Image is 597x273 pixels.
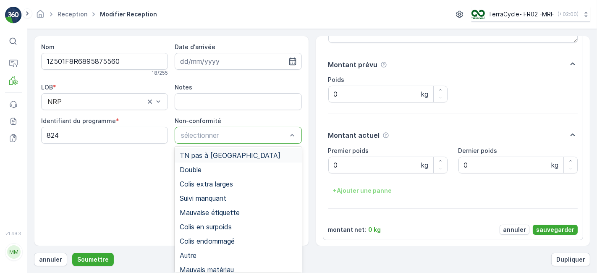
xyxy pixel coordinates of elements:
span: Suivi manquant [180,194,226,202]
label: LOB [41,84,53,91]
button: Soumettre [72,253,114,266]
p: kg [551,160,558,170]
span: v 1.49.3 [5,231,22,236]
p: annuler [503,226,526,234]
p: ( +02:00 ) [558,11,579,18]
a: Page d'accueil [36,13,45,20]
p: sauvegarder [536,226,574,234]
label: Identifiant du programme [41,117,116,124]
span: Mauvaise étiquette [180,209,240,216]
p: Montant actuel [328,130,380,140]
label: Nom [41,43,55,50]
button: sauvegarder [533,225,578,235]
img: logo [5,7,22,24]
label: Date d'arrivée [175,43,215,50]
label: Non-conformité [175,117,221,124]
button: MM [5,238,22,266]
button: TerraCycle- FR02 -MRF(+02:00) [471,7,590,22]
p: kg [421,160,428,170]
img: terracycle.png [471,10,485,19]
p: kg [421,89,428,99]
p: TerraCycle- FR02 -MRF [488,10,554,18]
p: 18 / 255 [152,70,168,76]
label: Poids [328,76,345,83]
p: 0 kg [369,226,381,234]
button: Dupliquer [551,253,590,266]
p: + Ajouter une panne [333,186,392,195]
label: Dernier poids [458,147,497,154]
label: Premier poids [328,147,369,154]
span: Modifier Reception [98,10,159,18]
p: sélectionner [181,130,287,140]
p: annuler [39,255,62,264]
label: Notes [175,84,192,91]
p: montant net : [328,226,367,234]
span: Autre [180,252,196,259]
p: Soumettre [77,255,109,264]
input: dd/mm/yyyy [175,53,301,70]
div: Aide Icône d'info-bulle [380,61,387,68]
span: Double [180,166,202,173]
button: annuler [500,225,529,235]
button: +Ajouter une panne [328,184,397,197]
p: Dupliquer [556,255,585,264]
span: Colis en surpoids [180,223,232,231]
div: Aide Icône d'info-bulle [382,132,389,139]
a: Reception [58,10,87,18]
span: Colis extra larges [180,180,233,188]
span: TN pas à [GEOGRAPHIC_DATA] [180,152,280,159]
button: annuler [34,253,67,266]
span: Colis endommagé [180,237,235,245]
p: Montant prévu [328,60,378,70]
div: MM [7,245,21,259]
